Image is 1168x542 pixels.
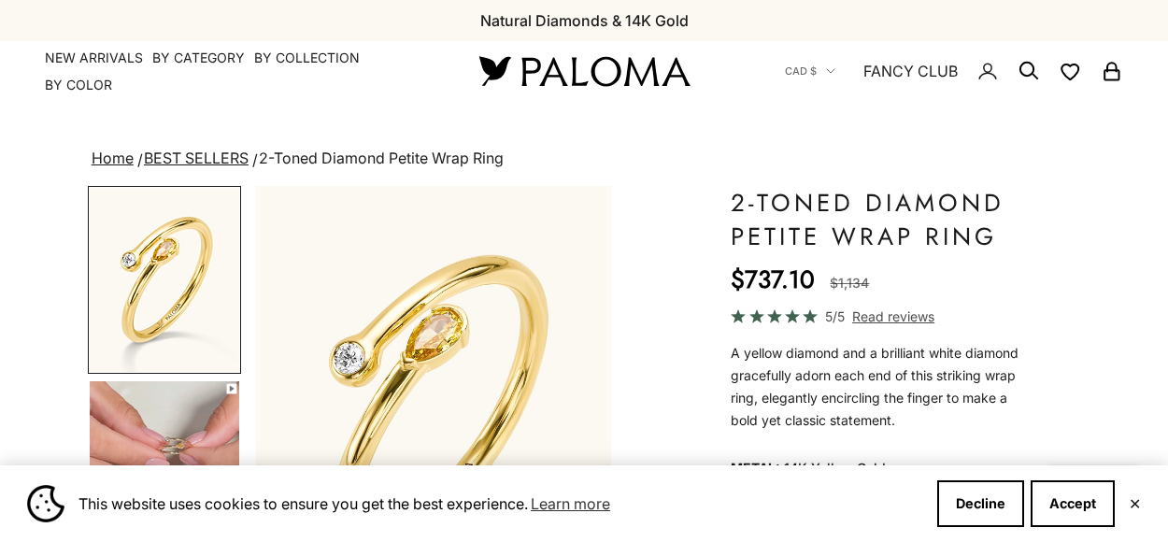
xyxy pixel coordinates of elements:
img: Cookie banner [27,485,64,522]
variant-option-value: 14K Yellow Gold [784,454,886,482]
span: 2-Toned Diamond Petite Wrap Ring [259,149,504,167]
span: CAD $ [785,63,817,79]
h1: 2-Toned Diamond Petite Wrap Ring [731,186,1033,253]
a: BEST SELLERS [144,149,249,167]
nav: Secondary navigation [785,41,1123,101]
span: This website uses cookies to ensure you get the best experience. [78,490,922,518]
compare-at-price: $1,134 [830,272,869,294]
a: Learn more [528,490,613,518]
button: Close [1129,498,1141,509]
button: Decline [937,480,1024,527]
a: FANCY CLUB [863,59,958,83]
img: #YellowGold [90,188,239,372]
button: Go to item 1 [88,186,241,374]
summary: By Color [45,76,112,94]
summary: By Category [152,49,245,67]
a: NEW ARRIVALS [45,49,143,67]
button: Accept [1031,480,1115,527]
nav: Primary navigation [45,49,434,94]
span: 5/5 [825,306,845,327]
a: Home [92,149,134,167]
summary: By Collection [254,49,360,67]
sale-price: $737.10 [731,261,815,298]
p: Natural Diamonds & 14K Gold [480,8,689,33]
nav: breadcrumbs [88,146,1081,172]
span: Read reviews [852,306,934,327]
button: CAD $ [785,63,835,79]
p: A yellow diamond and a brilliant white diamond gracefully adorn each end of this striking wrap ri... [731,342,1033,432]
legend: Metal: [731,454,780,482]
a: 5/5 Read reviews [731,306,1033,327]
